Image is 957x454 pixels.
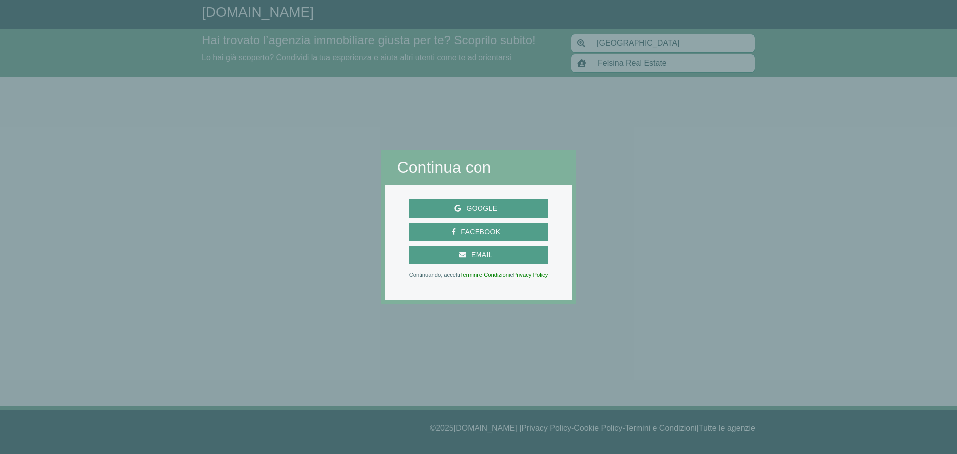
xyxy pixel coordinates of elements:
[397,158,560,177] h2: Continua con
[456,226,505,238] span: Facebook
[409,246,548,264] button: Email
[409,199,548,218] button: Google
[409,223,548,241] button: Facebook
[460,272,510,278] a: Termini e Condizioni
[461,202,502,215] span: Google
[409,272,548,277] p: Continuando, accetti e
[466,249,498,261] span: Email
[513,272,548,278] a: Privacy Policy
